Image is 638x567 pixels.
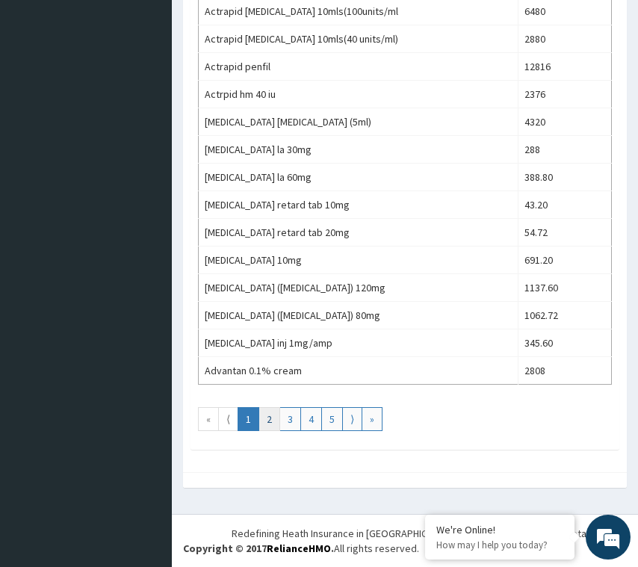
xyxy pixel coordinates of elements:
[518,356,611,384] td: 2808
[238,407,259,431] a: Go to page number 1
[436,523,563,536] div: We're Online!
[199,301,518,329] td: [MEDICAL_DATA] ([MEDICAL_DATA]) 80mg
[199,190,518,218] td: [MEDICAL_DATA] retard tab 10mg
[518,273,611,301] td: 1137.60
[199,246,518,273] td: [MEDICAL_DATA] 10mg
[199,273,518,301] td: [MEDICAL_DATA] ([MEDICAL_DATA]) 120mg
[172,514,638,567] footer: All rights reserved.
[518,80,611,108] td: 2376
[199,52,518,80] td: Actrapid penfil
[28,75,61,112] img: d_794563401_company_1708531726252_794563401
[199,25,518,52] td: Actrapid [MEDICAL_DATA] 10mls(40 units/ml)
[78,84,251,103] div: Chat with us now
[518,163,611,190] td: 388.80
[518,301,611,329] td: 1062.72
[518,25,611,52] td: 2880
[518,246,611,273] td: 691.20
[279,407,301,431] a: Go to page number 3
[258,407,280,431] a: Go to page number 2
[518,52,611,80] td: 12816
[199,163,518,190] td: [MEDICAL_DATA] la 60mg
[518,190,611,218] td: 43.20
[183,542,334,555] strong: Copyright © 2017 .
[321,407,343,431] a: Go to page number 5
[362,407,383,431] a: Go to last page
[199,329,518,356] td: [MEDICAL_DATA] inj 1mg/amp
[245,7,281,43] div: Minimize live chat window
[199,218,518,246] td: [MEDICAL_DATA] retard tab 20mg
[518,218,611,246] td: 54.72
[300,407,322,431] a: Go to page number 4
[199,135,518,163] td: [MEDICAL_DATA] la 30mg
[518,329,611,356] td: 345.60
[518,108,611,135] td: 4320
[267,542,331,555] a: RelianceHMO
[232,526,627,541] div: Redefining Heath Insurance in [GEOGRAPHIC_DATA] using Telemedicine and Data Science!
[518,135,611,163] td: 288
[199,80,518,108] td: Actrpid hm 40 iu
[342,407,362,431] a: Go to next page
[436,539,563,551] p: How may I help you today?
[198,407,219,431] a: Go to first page
[199,108,518,135] td: [MEDICAL_DATA] [MEDICAL_DATA] (5ml)
[199,356,518,384] td: Advantan 0.1% cream
[87,188,206,339] span: We're online!
[218,407,238,431] a: Go to previous page
[7,408,285,460] textarea: Type your message and hit 'Enter'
